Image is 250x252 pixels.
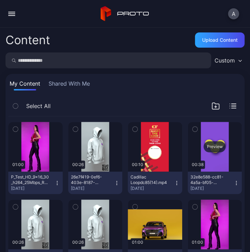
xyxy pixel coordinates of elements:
div: Upload Content [202,37,238,43]
span: Select All [26,102,51,110]
button: My Content [8,79,42,90]
button: 26e7f419-0ef6-403e-8187-4e42e4206fec(45).mp4[DATE] [68,172,123,194]
button: Upload Content [195,32,244,48]
button: Cadillac Loopdc85(14).mp4[DATE] [128,172,182,194]
button: A [228,8,239,19]
div: P_Test_HD_9x16_30_h264_25Mbps_Rec709_2ch(14).mp4 [11,174,49,185]
div: [DATE] [11,186,54,191]
div: 26e7f419-0ef6-403e-8187-4e42e4206fec(45).mp4 [71,174,109,185]
div: [DATE] [131,186,174,191]
button: P_Test_HD_9x16_30_h264_25Mbps_Rec709_2ch(14).mp4[DATE] [8,172,63,194]
div: [DATE] [190,186,234,191]
button: 32e8e588-cc81-4a5a-bf05-e43f470bb6f8(26).mp4[DATE] [188,172,242,194]
div: Preview [204,141,226,152]
div: [DATE] [71,186,114,191]
button: Custom [211,52,244,68]
button: Shared With Me [47,79,91,90]
div: Cadillac Loopdc85(14).mp4 [131,174,168,185]
div: Content [6,34,50,46]
div: Custom [215,57,235,64]
div: 32e8e588-cc81-4a5a-bf05-e43f470bb6f8(26).mp4 [190,174,228,185]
